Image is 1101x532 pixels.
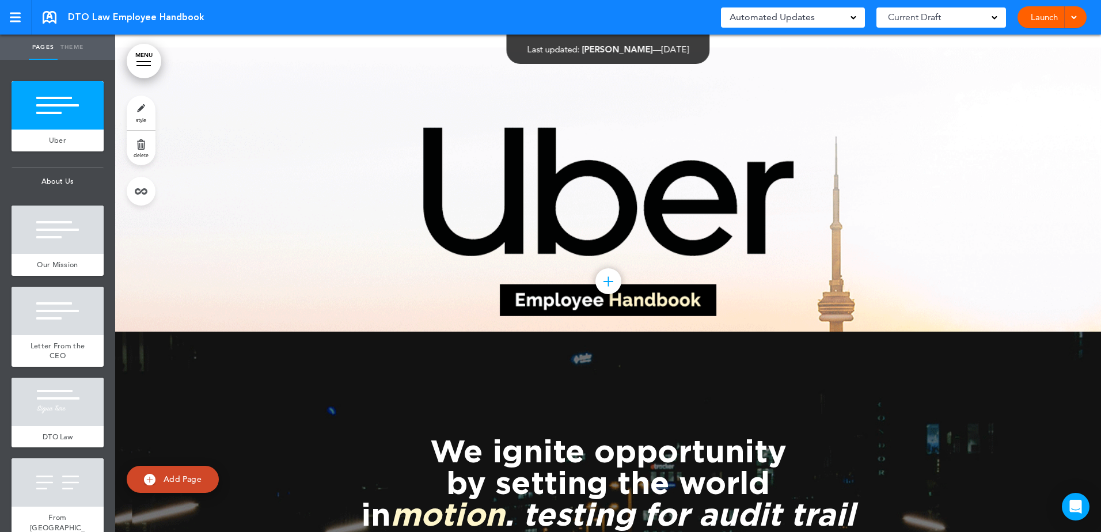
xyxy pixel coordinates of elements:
span: Add Page [164,474,202,484]
a: Our Mission [12,254,104,276]
span: Last updated: [527,44,580,55]
span: Uber [49,135,66,145]
span: style [136,116,146,123]
span: Current Draft [888,9,941,25]
a: Add Page [127,466,219,493]
span: DTO Law Employee Handbook [68,11,204,24]
a: style [127,96,155,130]
a: MENU [127,44,161,78]
span: motion [390,496,504,532]
span: [DATE] [662,44,689,55]
span: delete [134,151,149,158]
span: Letter From the CEO [31,341,85,361]
a: Launch [1026,6,1062,28]
span: About Us [12,168,104,195]
span: Our Mission [37,260,78,269]
a: Letter From the CEO [12,335,104,367]
a: Pages [29,35,58,60]
div: Open Intercom Messenger [1062,493,1089,520]
a: DTO Law [12,426,104,448]
a: delete [127,131,155,165]
span: Automated Updates [730,9,815,25]
span: [PERSON_NAME] [582,44,653,55]
span: DTO Law [43,432,73,442]
span: We ignite opportunity by setting the world in [361,433,855,532]
em: . testing for audit trail [390,496,855,532]
img: add.svg [144,474,155,485]
a: Theme [58,35,86,60]
div: — [527,45,689,54]
a: Uber [12,130,104,151]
